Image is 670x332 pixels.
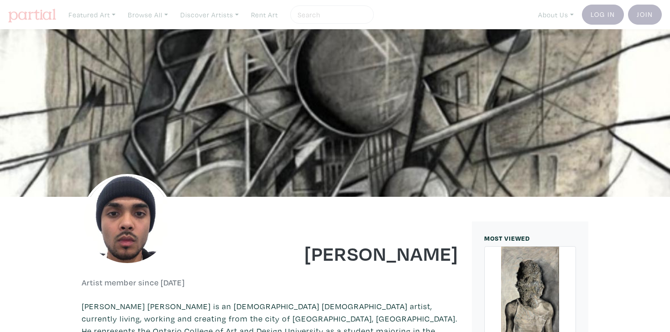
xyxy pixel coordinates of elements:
a: Browse All [124,5,172,24]
h1: [PERSON_NAME] [277,241,459,265]
a: Discover Artists [176,5,243,24]
a: Featured Art [64,5,120,24]
small: MOST VIEWED [484,234,530,242]
input: Search [297,9,365,21]
a: Rent Art [247,5,282,24]
a: About Us [534,5,578,24]
a: Join [628,5,662,25]
a: Log In [582,5,624,25]
img: phpThumb.php [82,174,173,265]
h6: Artist member since [DATE] [82,278,185,288]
